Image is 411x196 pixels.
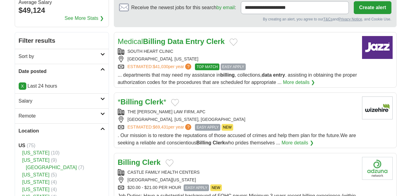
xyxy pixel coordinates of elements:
[166,159,174,167] button: Add to favorite jobs
[216,5,235,10] a: by email
[185,64,191,70] span: ?
[118,37,225,45] a: MedicalBilling Data Entry Clerk
[51,172,57,177] span: (5)
[273,72,285,78] strong: entry
[22,150,50,155] a: [US_STATE]
[142,158,161,166] strong: Clerk
[78,165,84,170] span: (7)
[118,158,140,166] strong: Billing
[153,64,168,69] span: $41,030
[118,158,161,166] a: Billing Clerk
[128,64,193,70] a: ESTIMATED:$41,030per year?
[19,143,25,148] strong: US
[185,124,191,130] span: ?
[118,133,356,145] span: . Our mission is to restore the reputations of those accused of crimes and help them plan for the...
[118,56,357,62] div: [GEOGRAPHIC_DATA], [US_STATE]
[119,16,391,22] div: By creating an alert, you agree to our and , and Cookie Use.
[362,157,393,180] img: Company logo
[354,1,391,14] button: Create alert
[51,158,57,163] span: (9)
[15,123,109,138] a: Location
[230,38,237,46] button: Add to favorite jobs
[128,124,193,131] a: ESTIMATED:$69,431per year?
[338,17,362,21] a: Privacy Notice
[118,48,357,55] div: SOUTH HEART CLINIC
[65,15,104,22] a: See More Stats ❯
[118,72,357,85] span: ... departments that may need my assistance in , collections, . assisting in obtaining the proper...
[282,139,314,147] a: More details ❯
[51,150,59,155] span: (10)
[15,108,109,123] a: Remote
[15,93,109,108] a: Salary
[283,79,315,86] a: More details ❯
[221,64,246,70] span: EASY APPLY
[15,49,109,64] a: Sort by
[27,143,35,148] span: (75)
[171,99,179,106] button: Add to favorite jobs
[19,97,100,105] h2: Salary
[51,187,57,192] span: (4)
[19,53,100,60] h2: Sort by
[362,36,393,59] img: Company logo
[196,140,211,145] strong: Billing
[213,140,225,145] strong: Clerk
[19,82,26,90] a: X
[185,37,204,45] strong: Entry
[118,109,357,115] div: THE [PERSON_NAME] LAW FIRM, APC
[19,127,100,135] h2: Location
[118,98,166,106] a: *Billing Clerk*
[19,68,100,75] h2: Date posted
[153,125,168,129] span: $69,431
[220,72,235,78] strong: billing
[362,96,393,119] img: Company logo
[143,37,165,45] strong: Billing
[222,124,233,131] span: NEW
[262,72,272,78] strong: data
[195,124,220,131] span: EASY APPLY
[22,158,50,163] a: [US_STATE]
[121,98,143,106] strong: Billing
[15,32,109,49] h2: Filter results
[131,4,236,11] span: Receive the newest jobs for this search :
[15,64,109,79] a: Date posted
[19,112,100,120] h2: Remote
[19,82,105,90] p: Last 24 hours
[118,116,357,123] div: [GEOGRAPHIC_DATA], [US_STATE], [GEOGRAPHIC_DATA]
[118,177,357,183] div: [GEOGRAPHIC_DATA][US_STATE]
[118,169,357,176] div: CASTLE FAMILY HEALTH CENTERS
[206,37,225,45] strong: Clerk
[19,5,105,16] div: $49,124
[323,17,332,21] a: T&Cs
[51,180,57,185] span: (4)
[118,184,357,191] div: $20.00 - $21.00 PER HOUR
[22,180,50,185] a: [US_STATE]
[26,165,77,170] a: [GEOGRAPHIC_DATA]
[145,98,163,106] strong: Clerk
[22,172,50,177] a: [US_STATE]
[184,184,209,191] span: EASY APPLY
[167,37,183,45] strong: Data
[195,64,219,70] span: TOP MATCH
[22,187,50,192] a: [US_STATE]
[210,184,222,191] span: NEW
